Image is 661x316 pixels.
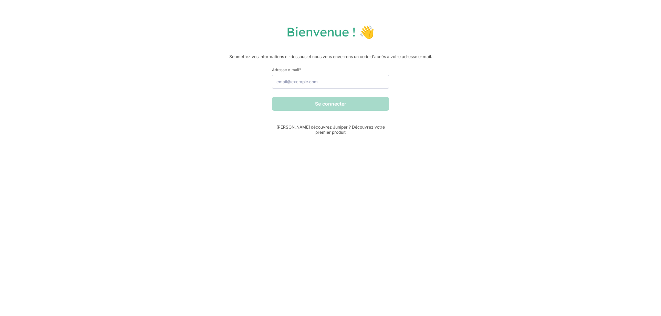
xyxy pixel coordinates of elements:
font: Adresse e-mail [272,67,299,72]
font: Soumettez vos informations ci-dessous et nous vous enverrons un code d'accès à votre adresse e-mail. [229,54,432,59]
input: email@exemple.com [272,75,389,89]
font: Bienvenue ! 👋 [286,24,375,40]
font: [PERSON_NAME] découvrez Juniper ? Découvrez votre premier produit [276,124,385,135]
span: This field is required. [299,67,301,72]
